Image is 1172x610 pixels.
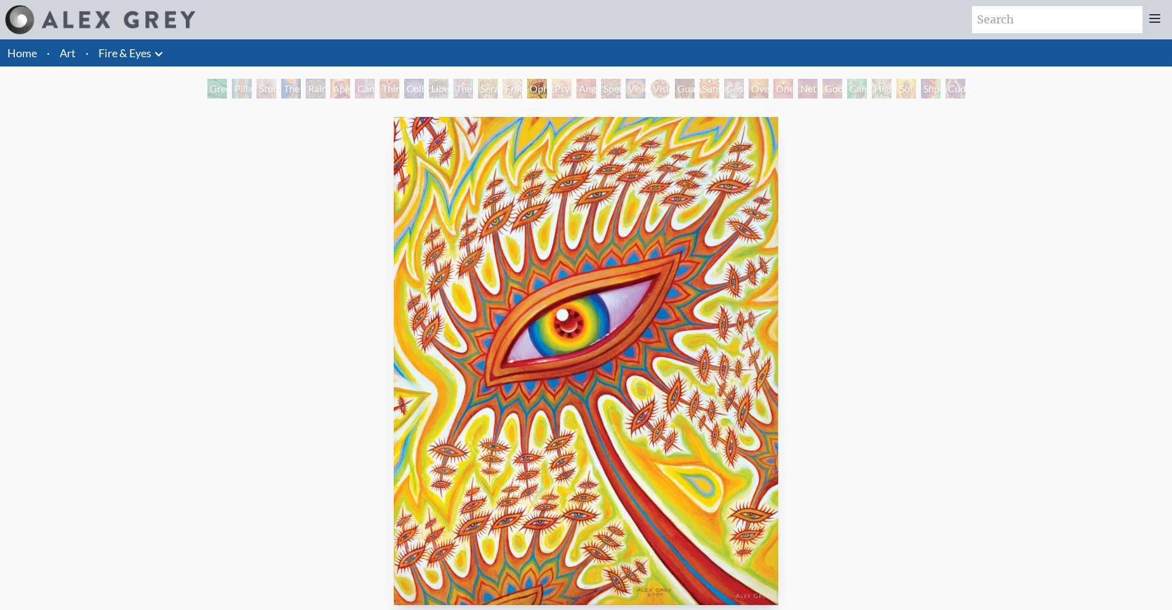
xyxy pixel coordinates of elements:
div: Sunyata [700,79,719,98]
div: Rainbow Eye Ripple [306,79,325,98]
div: Cannabis Sutra [355,79,375,98]
a: Art [60,44,76,62]
a: Fire & Eyes [98,44,151,62]
div: Guardian of Infinite Vision [675,79,695,98]
div: Collective Vision [404,79,424,98]
div: Green Hand [207,79,227,98]
div: Cuddle [946,79,965,98]
div: Vision Crystal [626,79,645,98]
li: · [42,39,55,66]
div: Cannafist [847,79,867,98]
div: Vision Crystal Tondo [650,79,670,98]
div: Cosmic Elf [724,79,744,98]
input: Search [972,6,1142,33]
div: Pillar of Awareness [232,79,252,98]
div: Psychomicrograph of a Fractal Paisley Cherub Feather Tip [552,79,572,98]
div: Net of Being [798,79,818,98]
div: Study for the Great Turn [257,79,276,98]
div: The Seer [453,79,473,98]
div: Angel Skin [576,79,596,98]
div: Sol Invictus [896,79,916,98]
div: Third Eye Tears of Joy [380,79,399,98]
a: Home [7,46,37,60]
div: Higher Vision [872,79,891,98]
div: Oversoul [749,79,768,98]
div: Spectral Lotus [601,79,621,98]
div: One [773,79,793,98]
div: Ophanic Eyelash [527,79,547,98]
li: · [81,39,94,66]
div: Aperture [330,79,350,98]
div: The Torch [281,79,301,98]
div: Godself [823,79,842,98]
div: Liberation Through Seeing [429,79,448,98]
div: Fractal Eyes [503,79,522,98]
div: Seraphic Transport Docking on the Third Eye [478,79,498,98]
div: Shpongled [921,79,941,98]
img: Orphanic-Eyelash-2007-Alex-Grey-watermarked.jpg [394,117,778,605]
